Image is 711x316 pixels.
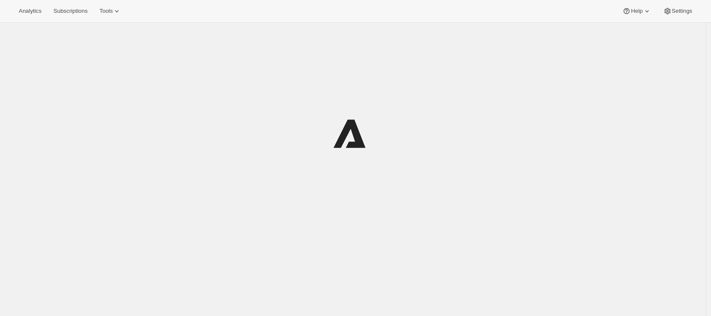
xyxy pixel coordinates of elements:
[99,8,113,14] span: Tools
[48,5,93,17] button: Subscriptions
[617,5,656,17] button: Help
[14,5,46,17] button: Analytics
[672,8,692,14] span: Settings
[658,5,697,17] button: Settings
[94,5,126,17] button: Tools
[631,8,642,14] span: Help
[53,8,87,14] span: Subscriptions
[19,8,41,14] span: Analytics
